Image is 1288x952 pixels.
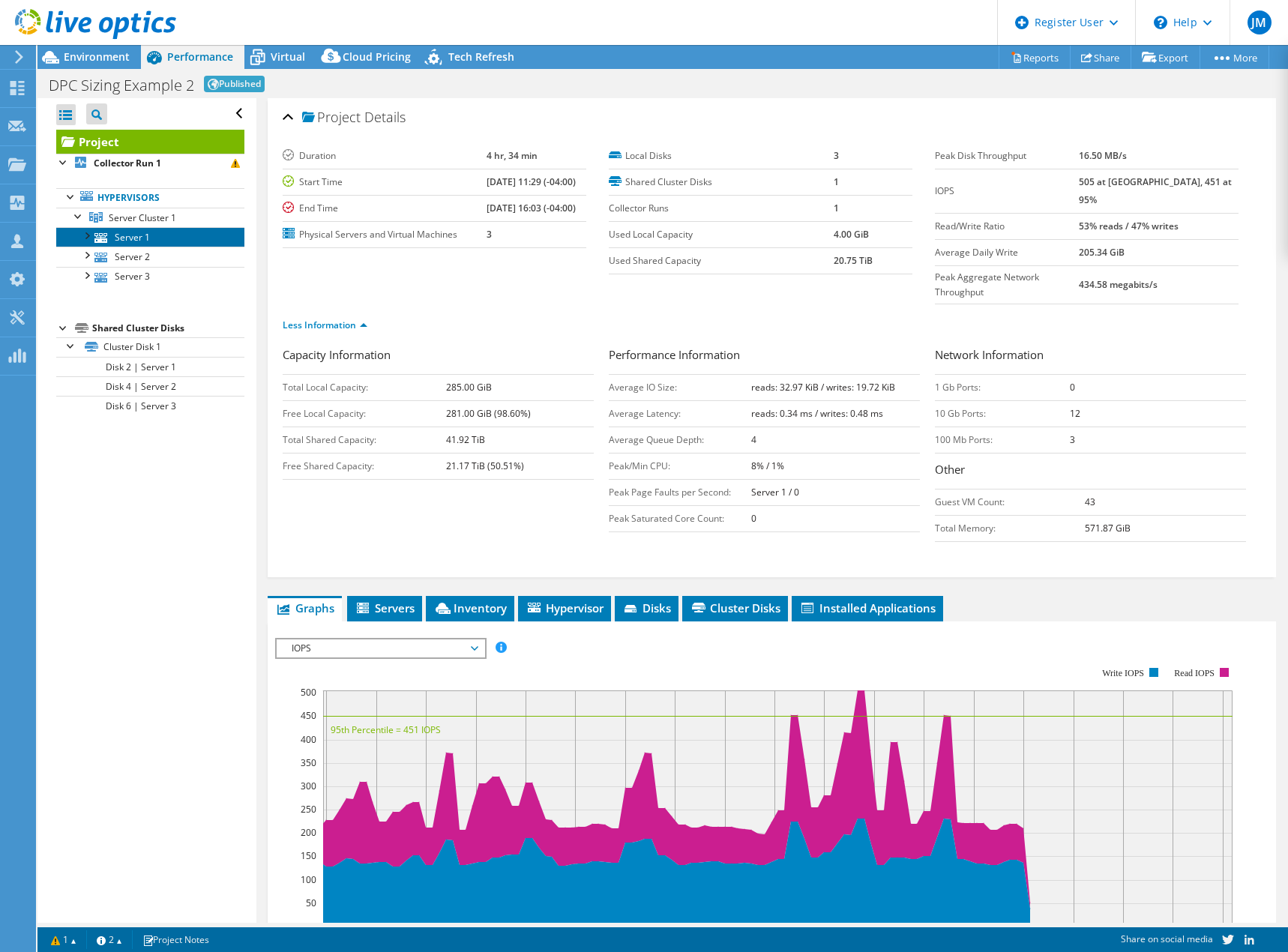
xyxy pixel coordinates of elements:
[487,175,576,188] b: [DATE] 11:29 (-04:00)
[283,201,487,216] label: End Time
[1174,668,1215,678] text: Read IOPS
[301,826,316,839] text: 200
[1079,246,1125,259] b: 205.34 GiB
[609,427,752,453] td: Average Queue Depth:
[834,202,839,214] b: 1
[935,427,1071,453] td: 100 Mb Ports:
[56,357,244,376] a: Disk 2 | Server 1
[275,600,334,615] span: Graphs
[935,184,1079,199] label: IOPS
[751,433,756,446] b: 4
[167,49,233,64] span: Performance
[526,600,604,615] span: Hypervisor
[283,427,446,453] td: Total Shared Capacity:
[56,396,244,415] a: Disk 6 | Server 3
[935,374,1071,400] td: 1 Gb Ports:
[283,453,446,479] td: Free Shared Capacity:
[609,148,834,163] label: Local Disks
[301,709,316,722] text: 450
[1079,175,1232,206] b: 505 at [GEOGRAPHIC_DATA], 451 at 95%
[609,374,752,400] td: Average IO Size:
[1085,522,1131,534] b: 571.87 GiB
[935,148,1079,163] label: Peak Disk Throughput
[109,211,176,224] span: Server Cluster 1
[56,267,244,286] a: Server 3
[935,489,1085,515] td: Guest VM Count:
[1079,278,1158,291] b: 434.58 megabits/s
[1070,407,1080,420] b: 12
[935,346,1246,367] h3: Network Information
[64,49,130,64] span: Environment
[56,247,244,266] a: Server 2
[935,400,1071,427] td: 10 Gb Ports:
[1131,46,1200,69] a: Export
[690,600,780,615] span: Cluster Disks
[283,400,446,427] td: Free Local Capacity:
[751,381,895,394] b: reads: 32.97 KiB / writes: 19.72 KiB
[751,407,883,420] b: reads: 0.34 ms / writes: 0.48 ms
[1070,433,1075,446] b: 3
[1200,46,1269,69] a: More
[751,512,756,525] b: 0
[306,897,316,909] text: 50
[56,208,244,227] a: Server Cluster 1
[609,400,752,427] td: Average Latency:
[609,227,834,242] label: Used Local Capacity
[834,254,873,267] b: 20.75 TiB
[1154,16,1167,29] svg: \n
[56,188,244,208] a: Hypervisors
[799,600,936,615] span: Installed Applications
[132,930,220,949] a: Project Notes
[56,337,244,357] a: Cluster Disk 1
[609,453,752,479] td: Peak/Min CPU:
[433,600,507,615] span: Inventory
[301,803,316,816] text: 250
[86,930,133,949] a: 2
[609,253,834,268] label: Used Shared Capacity
[301,733,316,746] text: 400
[487,202,576,214] b: [DATE] 16:03 (-04:00)
[283,175,487,190] label: Start Time
[56,154,244,173] a: Collector Run 1
[446,433,485,446] b: 41.92 TiB
[92,319,244,337] div: Shared Cluster Disks
[302,110,361,125] span: Project
[301,780,316,792] text: 300
[56,376,244,396] a: Disk 4 | Server 2
[834,149,839,162] b: 3
[609,346,920,367] h3: Performance Information
[94,157,161,169] b: Collector Run 1
[999,46,1071,69] a: Reports
[935,515,1085,541] td: Total Memory:
[446,381,492,394] b: 285.00 GiB
[271,49,305,64] span: Virtual
[331,723,441,736] text: 95th Percentile = 451 IOPS
[1121,933,1213,945] span: Share on social media
[1079,220,1179,232] b: 53% reads / 47% writes
[1079,149,1127,162] b: 16.50 MB/s
[609,505,752,531] td: Peak Saturated Core Count:
[609,201,834,216] label: Collector Runs
[204,76,265,92] span: Published
[311,920,316,933] text: 0
[446,407,531,420] b: 281.00 GiB (98.60%)
[834,175,839,188] b: 1
[609,479,752,505] td: Peak Page Faults per Second:
[751,460,784,472] b: 8% / 1%
[283,227,487,242] label: Physical Servers and Virtual Machines
[935,245,1079,260] label: Average Daily Write
[1070,381,1075,394] b: 0
[1085,495,1095,508] b: 43
[355,600,415,615] span: Servers
[622,600,671,615] span: Disks
[283,374,446,400] td: Total Local Capacity:
[40,930,87,949] a: 1
[487,149,538,162] b: 4 hr, 34 min
[56,227,244,247] a: Server 1
[301,849,316,862] text: 150
[487,228,492,241] b: 3
[446,460,524,472] b: 21.17 TiB (50.51%)
[1070,46,1131,69] a: Share
[1102,668,1144,678] text: Write IOPS
[284,639,477,657] span: IOPS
